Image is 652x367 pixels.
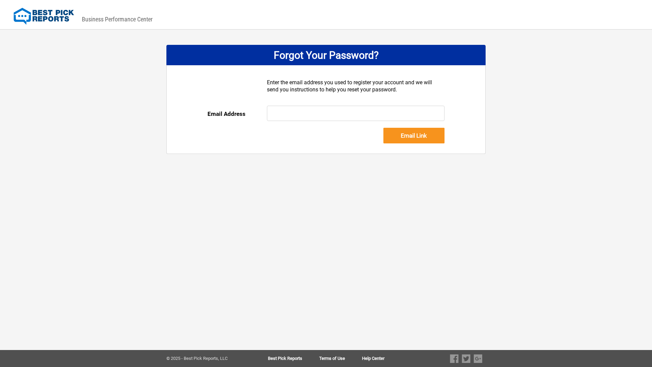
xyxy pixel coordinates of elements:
div: © 2025 - Best Pick Reports, LLC [166,356,246,361]
div: Forgot Your Password? [166,45,486,65]
a: Help Center [362,356,384,361]
div: Email Address [207,106,267,122]
input: Email Link [383,128,445,143]
a: Terms of Use [319,356,362,361]
img: Best Pick Reports Logo [14,8,74,25]
a: Best Pick Reports [268,356,319,361]
div: Enter the email address you used to register your account and we will send you instructions to he... [267,79,445,106]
